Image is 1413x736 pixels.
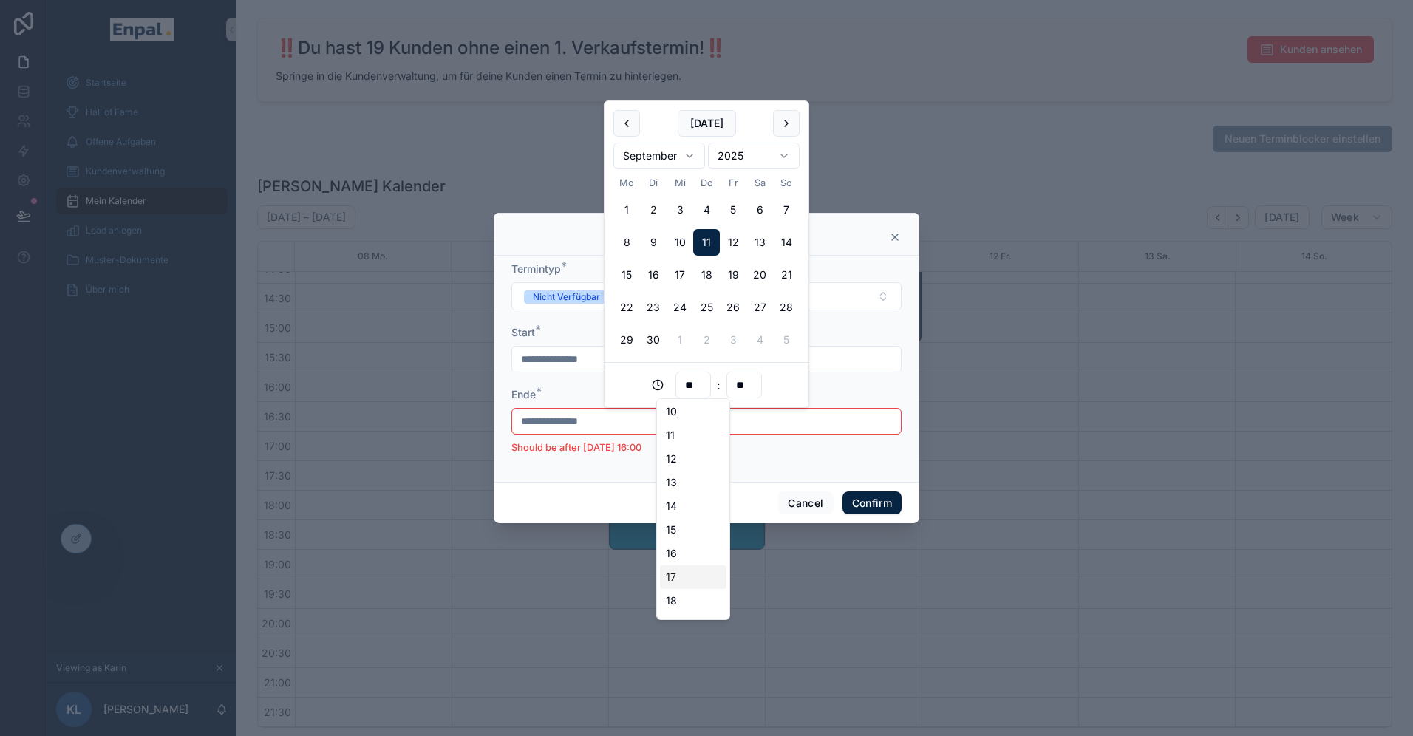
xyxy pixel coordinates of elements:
button: Sonntag, 21. September 2025 [773,262,800,288]
button: [DATE] [678,110,736,137]
li: Should be after [DATE] 16:00 [511,440,902,455]
div: 10 [660,400,726,423]
button: Donnerstag, 4. September 2025 [693,197,720,223]
th: Samstag [746,175,773,191]
button: Select Button [511,282,902,310]
span: Termintyp [511,262,561,275]
button: Sonntag, 7. September 2025 [773,197,800,223]
button: Sonntag, 14. September 2025 [773,229,800,256]
button: Freitag, 3. Oktober 2025 [720,327,746,353]
button: Dienstag, 23. September 2025 [640,294,667,321]
th: Dienstag [640,175,667,191]
th: Donnerstag [693,175,720,191]
div: Suggestions [656,398,730,620]
th: Montag [613,175,640,191]
div: 18 [660,589,726,613]
button: Montag, 22. September 2025 [613,294,640,321]
button: Samstag, 6. September 2025 [746,197,773,223]
button: Samstag, 27. September 2025 [746,294,773,321]
button: Confirm [842,491,902,515]
button: Donnerstag, 18. September 2025 [693,262,720,288]
th: Mittwoch [667,175,693,191]
button: Cancel [778,491,833,515]
div: 16 [660,542,726,565]
button: Dienstag, 16. September 2025 [640,262,667,288]
button: Sonntag, 5. Oktober 2025 [773,327,800,353]
span: Ende [511,388,536,401]
button: Donnerstag, 11. September 2025, selected [693,229,720,256]
div: 12 [660,447,726,471]
button: Montag, 8. September 2025 [613,229,640,256]
button: Montag, 1. September 2025 [613,197,640,223]
div: 15 [660,518,726,542]
div: 13 [660,471,726,494]
button: Freitag, 5. September 2025 [720,197,746,223]
button: Montag, 15. September 2025 [613,262,640,288]
button: Sonntag, 28. September 2025 [773,294,800,321]
div: 17 [660,565,726,589]
button: Dienstag, 9. September 2025 [640,229,667,256]
button: Freitag, 12. September 2025 [720,229,746,256]
div: 19 [660,613,726,636]
button: Mittwoch, 1. Oktober 2025 [667,327,693,353]
button: Samstag, 4. Oktober 2025 [746,327,773,353]
button: Donnerstag, 25. September 2025 [693,294,720,321]
button: Samstag, 20. September 2025 [746,262,773,288]
button: Mittwoch, 24. September 2025 [667,294,693,321]
button: Freitag, 26. September 2025 [720,294,746,321]
button: Donnerstag, 2. Oktober 2025 [693,327,720,353]
table: September 2025 [613,175,800,353]
span: Start [511,326,535,338]
button: Today, Dienstag, 2. September 2025 [640,197,667,223]
div: : [613,372,800,398]
div: 14 [660,494,726,518]
button: Freitag, 19. September 2025 [720,262,746,288]
button: Mittwoch, 10. September 2025 [667,229,693,256]
button: Mittwoch, 3. September 2025 [667,197,693,223]
th: Freitag [720,175,746,191]
button: Montag, 29. September 2025 [613,327,640,353]
button: Dienstag, 30. September 2025 [640,327,667,353]
th: Sonntag [773,175,800,191]
div: 11 [660,423,726,447]
button: Samstag, 13. September 2025 [746,229,773,256]
div: Nicht Verfügbar [533,290,600,304]
button: Mittwoch, 17. September 2025 [667,262,693,288]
